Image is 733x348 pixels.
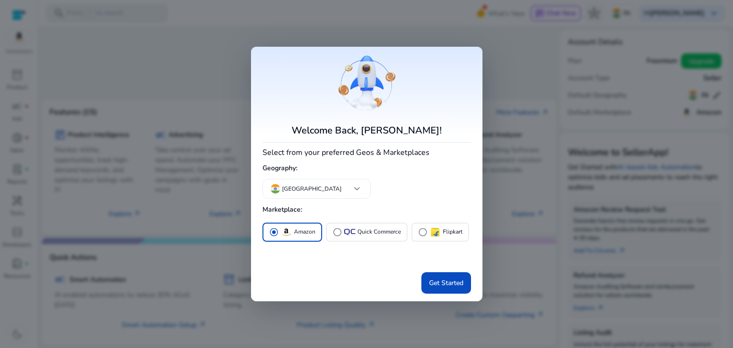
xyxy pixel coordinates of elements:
img: in.svg [271,184,280,194]
span: radio_button_unchecked [333,227,342,237]
button: Get Started [421,272,471,294]
span: radio_button_checked [269,227,279,237]
p: Quick Commerce [357,227,401,237]
img: QC-logo.svg [344,229,356,235]
span: Get Started [429,278,463,288]
h5: Marketplace: [262,202,471,218]
span: keyboard_arrow_down [351,183,363,194]
p: Amazon [294,227,315,237]
span: radio_button_unchecked [418,227,428,237]
img: amazon.svg [281,226,292,238]
img: flipkart.svg [429,226,441,238]
h5: Geography: [262,161,471,176]
p: [GEOGRAPHIC_DATA] [282,184,342,193]
p: Flipkart [443,227,462,237]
